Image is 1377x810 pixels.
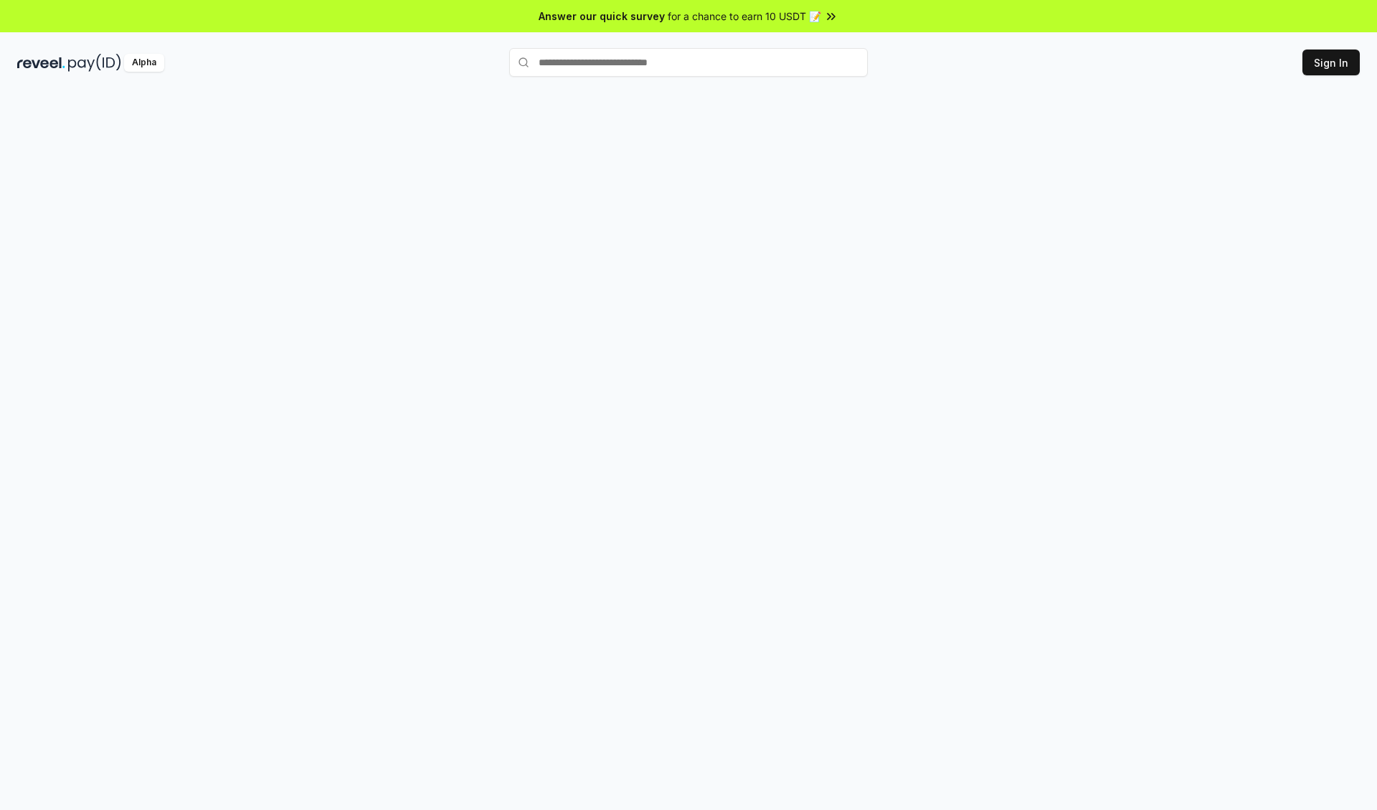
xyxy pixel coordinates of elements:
span: Answer our quick survey [539,9,665,24]
div: Alpha [124,54,164,72]
img: pay_id [68,54,121,72]
span: for a chance to earn 10 USDT 📝 [668,9,821,24]
img: reveel_dark [17,54,65,72]
button: Sign In [1302,50,1360,75]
